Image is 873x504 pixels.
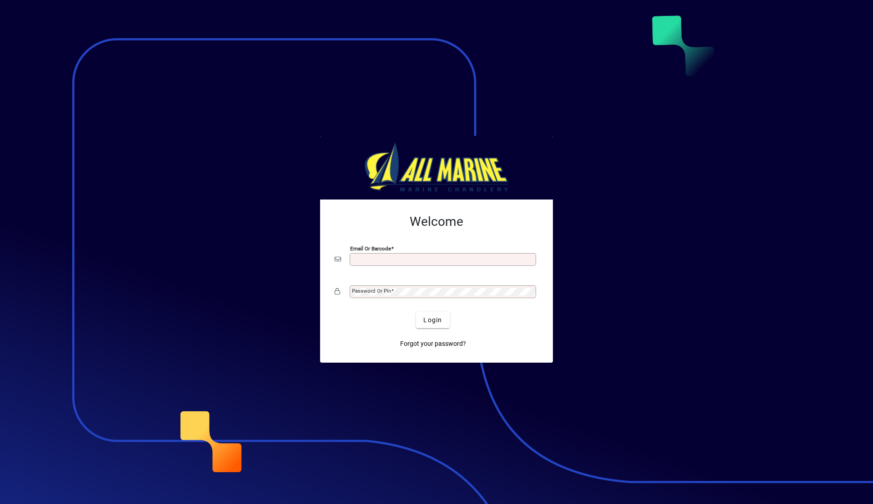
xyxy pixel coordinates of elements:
[350,245,391,252] mat-label: Email or Barcode
[423,315,442,325] span: Login
[352,288,391,294] mat-label: Password or Pin
[335,214,538,230] h2: Welcome
[400,339,466,349] span: Forgot your password?
[396,335,470,352] a: Forgot your password?
[416,312,449,328] button: Login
